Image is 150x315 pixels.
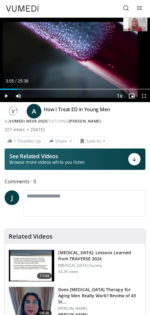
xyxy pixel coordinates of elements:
[5,178,145,185] span: Comments 0
[18,79,28,83] span: 25:36
[5,106,22,116] img: Vumedi Week 2025
[69,119,101,124] a: [PERSON_NAME]
[44,106,110,116] h4: How I Treat ED in Young Men
[77,136,108,146] button: Save to
[12,90,24,102] button: Mute
[9,153,85,159] p: See Related Videos
[138,90,150,102] button: Fullscreen
[46,136,75,146] button: Share
[58,306,141,311] p: [PERSON_NAME]
[9,159,85,165] span: Browse more videos while you listen
[9,119,47,124] a: Vumedi Week 2025
[113,90,126,102] button: Playback Rate
[58,263,141,268] p: [MEDICAL_DATA] Society
[15,79,17,83] span: /
[27,104,41,119] a: A
[9,250,54,282] img: 1317c62a-2f0d-4360-bee0-b1bff80fed3c.150x105_q85_crop-smart_upscale.jpg
[5,190,19,205] a: J
[5,136,44,146] a: 1 Thumbs Up
[6,5,39,12] img: VuMedi Logo
[5,148,145,170] button: See Related Videos Browse more videos while you listen
[5,126,25,133] span: 327 views
[5,119,145,124] div: By FEATURING
[58,250,141,262] h3: [MEDICAL_DATA]: Lessons Learned from TRAVERSE 2024
[9,250,141,282] a: 17:44 [MEDICAL_DATA]: Lessons Learned from TRAVERSE 2024 [MEDICAL_DATA] Society 42.2K views
[58,269,78,274] p: 42.2K views
[13,138,16,144] span: 1
[9,233,53,240] h4: Related Videos
[31,126,45,133] div: [DATE]
[126,90,138,102] button: Enable picture-in-picture mode
[58,287,141,305] h3: Does [MEDICAL_DATA] Therapy for Aging Men Really Work? Review of 43 St…
[37,273,52,279] span: 17:44
[6,79,14,83] span: 3:05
